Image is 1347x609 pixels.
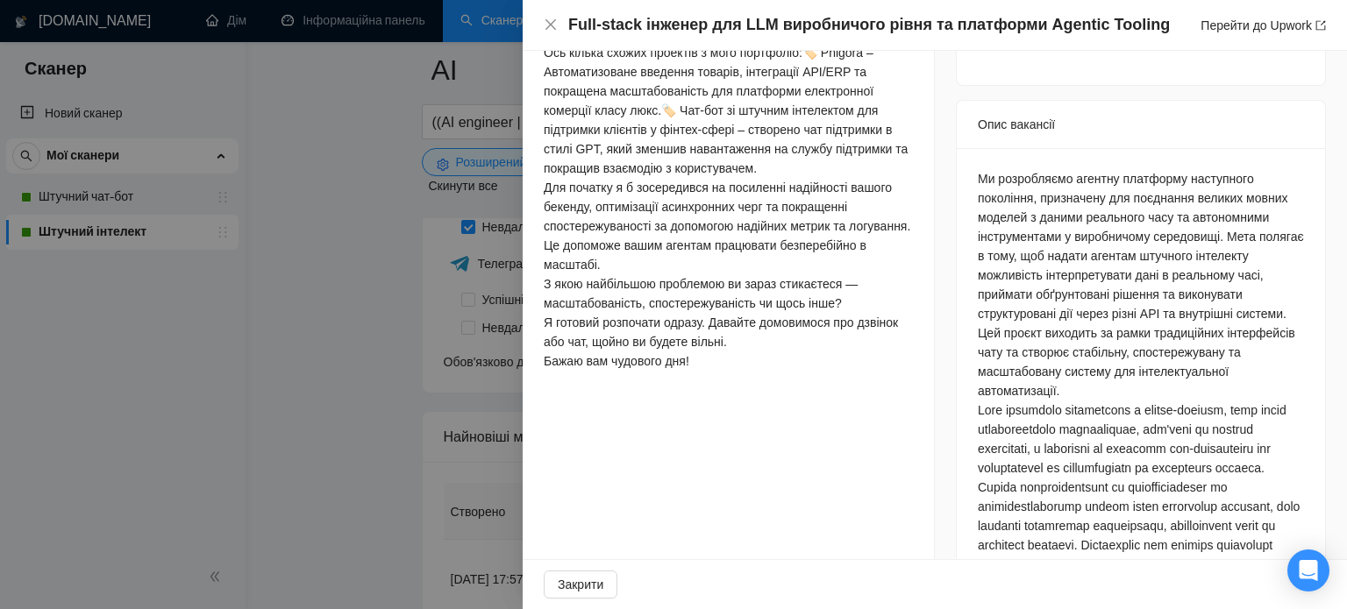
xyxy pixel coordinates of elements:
a: Перейти до Upworkекспорт [1201,18,1326,32]
span: близько [544,18,558,32]
font: Бажаю вам чудового дня! [544,354,689,368]
div: Відкрити Intercom Messenger [1287,549,1329,591]
button: Закрити [544,18,558,32]
font: З якою найбільшою проблемою ви зараз стикаєтеся — масштабованість, спостережуваність чи щось інше? [544,277,858,310]
font: Ось кілька схожих проектів з мого портфоліо: [544,46,802,60]
font: Перейти до Upwork [1201,18,1312,32]
font: Ми розробляємо агентну платформу наступного покоління, призначену для поєднання великих мовних мо... [978,172,1304,398]
button: Закрити [544,570,617,598]
font: Я готовий розпочати одразу. Давайте домовимося про дзвінок або чат, щойно ви будете вільні. [544,315,898,349]
font: Для початку я б зосередився на посиленні надійності вашого бекенду, оптимізації асинхронних черг ... [544,181,910,272]
font: Опис вакансії [978,117,1055,131]
font: Full-stack інженер для LLM виробничого рівня та платформи Agentic Tooling [568,16,1170,33]
span: експорт [1315,20,1326,31]
font: 🏷️ Чат-бот зі штучним інтелектом для підтримки клієнтів у фінтех-сфері – створено чат підтримки в... [544,103,908,175]
font: Закрити [558,577,603,591]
